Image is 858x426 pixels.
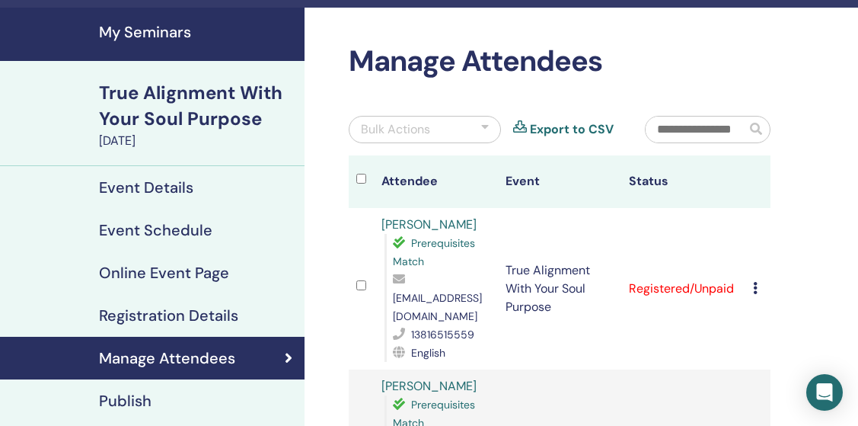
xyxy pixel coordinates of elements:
[498,208,622,370] td: True Alignment With Your Soul Purpose
[99,264,229,282] h4: Online Event Page
[99,80,295,132] div: True Alignment With Your Soul Purpose
[90,80,305,150] a: True Alignment With Your Soul Purpose[DATE]
[381,378,477,394] a: [PERSON_NAME]
[530,120,614,139] a: Export to CSV
[411,328,474,341] span: 13816515559
[99,349,235,367] h4: Manage Attendees
[381,216,477,232] a: [PERSON_NAME]
[99,392,152,410] h4: Publish
[498,155,622,208] th: Event
[393,236,475,268] span: Prerequisites Match
[99,221,212,239] h4: Event Schedule
[806,374,843,411] div: Open Intercom Messenger
[361,120,430,139] div: Bulk Actions
[374,155,498,208] th: Attendee
[349,44,770,79] h2: Manage Attendees
[411,346,445,360] span: English
[621,155,745,208] th: Status
[99,178,193,197] h4: Event Details
[393,291,482,323] span: [EMAIL_ADDRESS][DOMAIN_NAME]
[99,306,238,325] h4: Registration Details
[99,132,295,150] div: [DATE]
[99,23,295,41] h4: My Seminars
